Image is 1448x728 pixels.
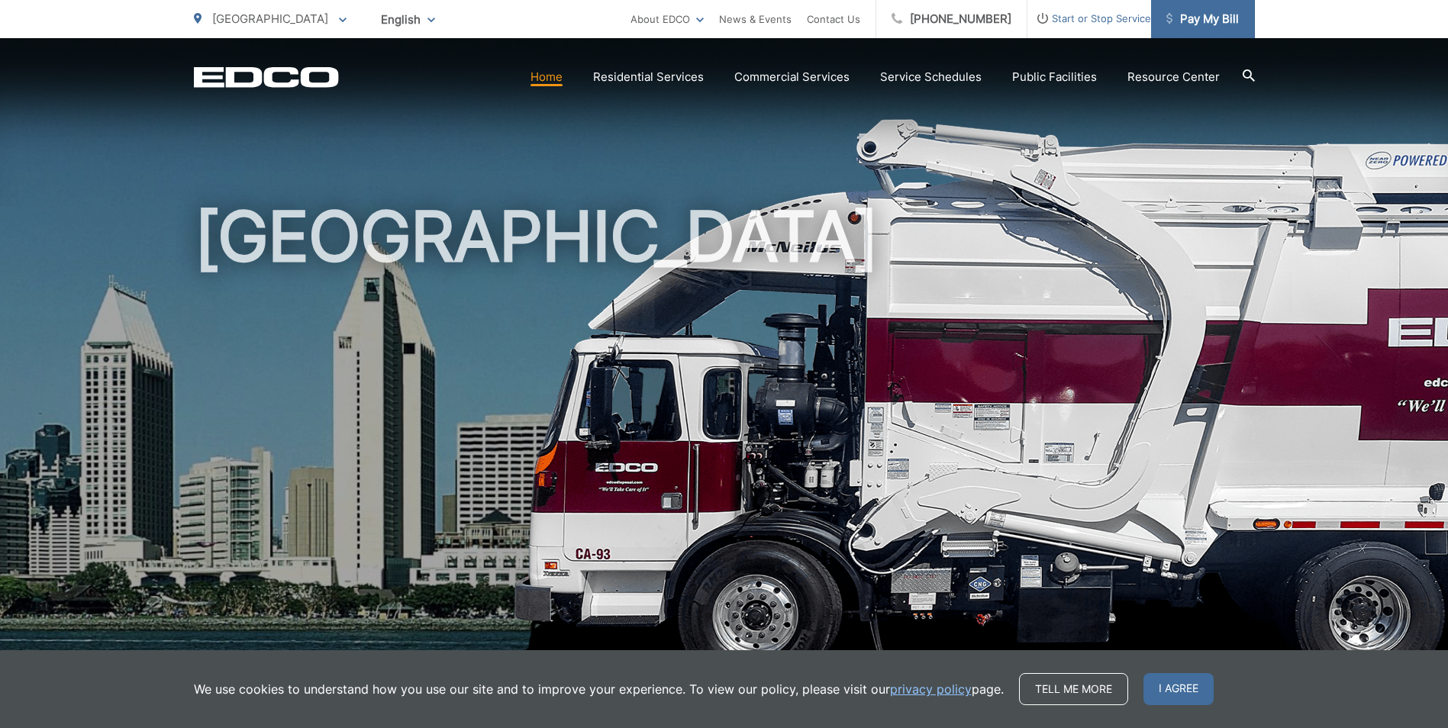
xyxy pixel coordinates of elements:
span: Pay My Bill [1166,10,1239,28]
a: News & Events [719,10,792,28]
span: [GEOGRAPHIC_DATA] [212,11,328,26]
a: EDCD logo. Return to the homepage. [194,66,339,88]
a: Resource Center [1127,68,1220,86]
a: privacy policy [890,680,972,698]
h1: [GEOGRAPHIC_DATA] [194,198,1255,681]
a: About EDCO [630,10,704,28]
span: I agree [1143,673,1214,705]
a: Contact Us [807,10,860,28]
a: Tell me more [1019,673,1128,705]
span: English [369,6,447,33]
a: Commercial Services [734,68,850,86]
a: Public Facilities [1012,68,1097,86]
a: Residential Services [593,68,704,86]
p: We use cookies to understand how you use our site and to improve your experience. To view our pol... [194,680,1004,698]
a: Home [531,68,563,86]
a: Service Schedules [880,68,982,86]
